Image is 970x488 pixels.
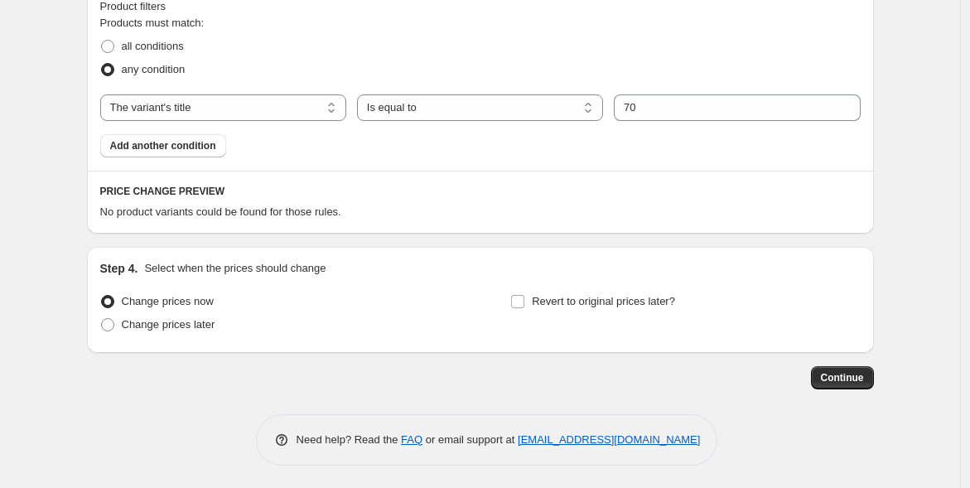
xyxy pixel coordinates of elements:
button: Continue [811,366,874,389]
h2: Step 4. [100,260,138,277]
p: Select when the prices should change [144,260,326,277]
button: Add another condition [100,134,226,157]
h6: PRICE CHANGE PREVIEW [100,185,861,198]
span: Revert to original prices later? [532,295,675,307]
span: Need help? Read the [297,433,402,446]
span: any condition [122,63,186,75]
a: FAQ [401,433,422,446]
span: or email support at [422,433,518,446]
span: No product variants could be found for those rules. [100,205,341,218]
span: Continue [821,371,864,384]
span: Add another condition [110,139,216,152]
span: Change prices later [122,318,215,331]
span: Change prices now [122,295,214,307]
span: Products must match: [100,17,205,29]
a: [EMAIL_ADDRESS][DOMAIN_NAME] [518,433,700,446]
span: all conditions [122,40,184,52]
